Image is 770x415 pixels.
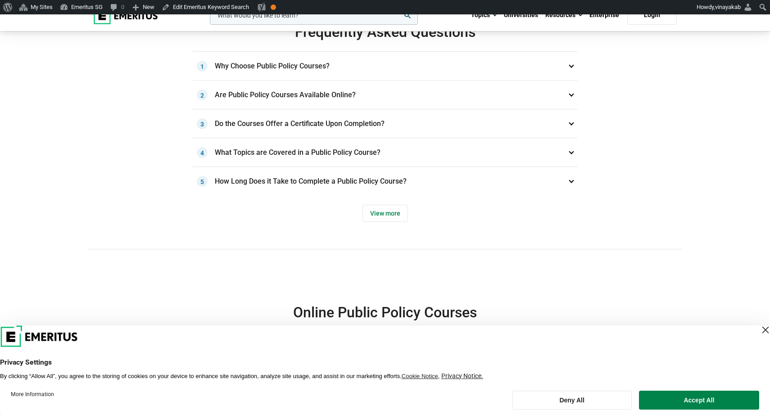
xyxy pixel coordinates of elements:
[271,5,276,10] div: OK
[197,176,208,187] span: 5
[210,6,418,25] input: woocommerce-product-search-field-0
[192,52,578,81] h3: Why Choose Public Policy Courses?
[197,90,208,100] span: 2
[192,23,578,41] h2: Frequently Asked Questions
[362,205,408,222] span: View more
[192,81,578,109] h3: Are Public Policy Courses Available Online?
[192,167,578,196] h3: How Long Does it Take to Complete a Public Policy Course?
[197,118,208,129] span: 3
[192,303,578,321] h2: Online Public Policy Courses
[192,138,578,167] h3: What Topics are Covered in a Public Policy Course?
[197,147,208,158] span: 4
[627,6,677,25] a: Login
[715,4,741,10] span: vinayakab
[197,61,208,72] span: 1
[192,109,578,138] h3: Do the Courses Offer a Certificate Upon Completion?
